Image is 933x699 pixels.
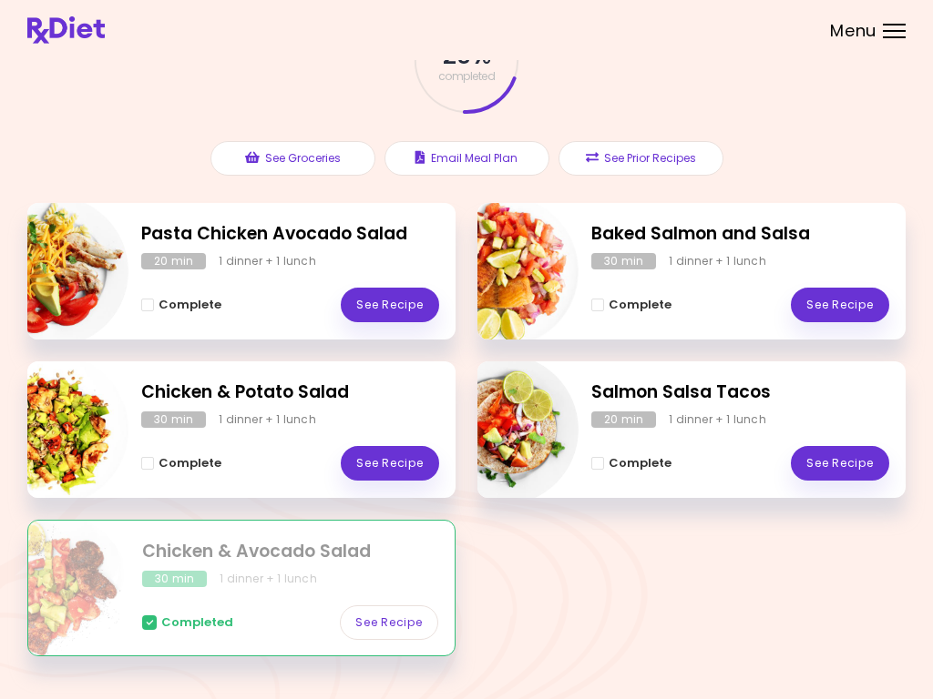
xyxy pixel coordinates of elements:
button: Complete - Pasta Chicken Avocado Salad [141,294,221,316]
img: RxDiet [27,16,105,44]
span: Complete [159,456,221,471]
span: completed [438,71,496,82]
span: Menu [830,23,877,39]
a: See Recipe - Salmon Salsa Tacos [791,446,889,481]
span: Completed [161,615,233,630]
div: 1 dinner + 1 lunch [219,411,316,428]
div: 1 dinner + 1 lunch [669,253,766,269]
a: See Recipe - Baked Salmon and Salsa [791,288,889,322]
button: Email Meal Plan [384,141,549,176]
div: 30 min [591,253,656,269]
a: See Recipe - Chicken & Potato Salad [341,446,439,481]
img: Info - Baked Salmon and Salsa [427,196,579,347]
span: Complete [159,298,221,312]
div: 1 dinner + 1 lunch [220,571,317,587]
h2: Salmon Salsa Tacos [591,380,889,406]
div: 20 min [141,253,206,269]
a: See Recipe - Chicken & Avocado Salad [340,605,438,640]
h2: Chicken & Avocado Salad [142,539,438,565]
div: 1 dinner + 1 lunch [219,253,316,269]
h2: Chicken & Potato Salad [141,380,439,406]
div: 1 dinner + 1 lunch [669,411,766,428]
button: Complete - Chicken & Potato Salad [141,452,221,474]
h2: Pasta Chicken Avocado Salad [141,221,439,248]
button: Complete - Salmon Salsa Tacos [591,452,672,474]
h2: Baked Salmon and Salsa [591,221,889,248]
span: Complete [609,456,672,471]
button: See Groceries [210,141,375,176]
div: 20 min [591,411,656,428]
span: Complete [609,298,672,312]
div: 30 min [141,411,206,428]
button: Complete - Baked Salmon and Salsa [591,294,672,316]
div: 30 min [142,571,207,587]
img: Info - Salmon Salsa Tacos [427,354,579,505]
button: See Prior Recipes [559,141,723,176]
a: See Recipe - Pasta Chicken Avocado Salad [341,288,439,322]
